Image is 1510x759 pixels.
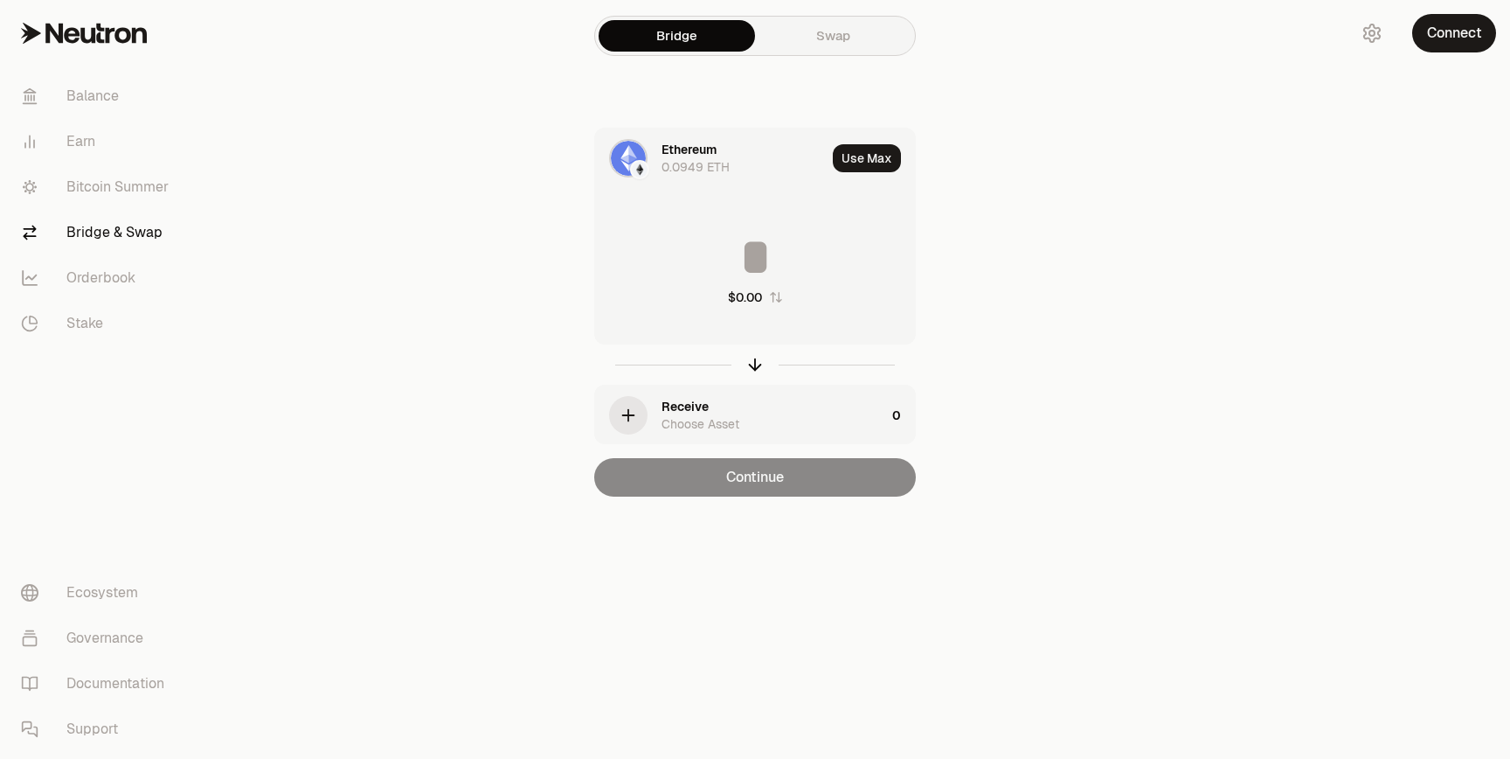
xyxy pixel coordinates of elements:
div: ReceiveChoose Asset [595,386,885,445]
div: Receive [661,398,709,415]
button: Connect [1412,14,1496,52]
a: Stake [7,301,189,346]
div: Choose Asset [661,415,739,433]
img: ETH Logo [611,141,646,176]
img: Ethereum Logo [632,162,648,178]
a: Orderbook [7,255,189,301]
a: Ecosystem [7,570,189,616]
button: Use Max [833,144,901,172]
div: $0.00 [728,289,762,306]
a: Governance [7,616,189,661]
a: Balance [7,73,189,119]
div: ETH LogoEthereum LogoEthereum0.0949 ETH [595,129,826,188]
a: Support [7,707,189,752]
a: Bridge [599,20,755,52]
a: Earn [7,119,189,164]
a: Bitcoin Summer [7,164,189,210]
div: Ethereum [661,141,717,158]
div: 0.0949 ETH [661,158,730,176]
a: Documentation [7,661,189,707]
button: ReceiveChoose Asset0 [595,386,915,445]
a: Bridge & Swap [7,210,189,255]
a: Swap [755,20,911,52]
div: 0 [892,386,915,445]
button: $0.00 [728,289,783,306]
